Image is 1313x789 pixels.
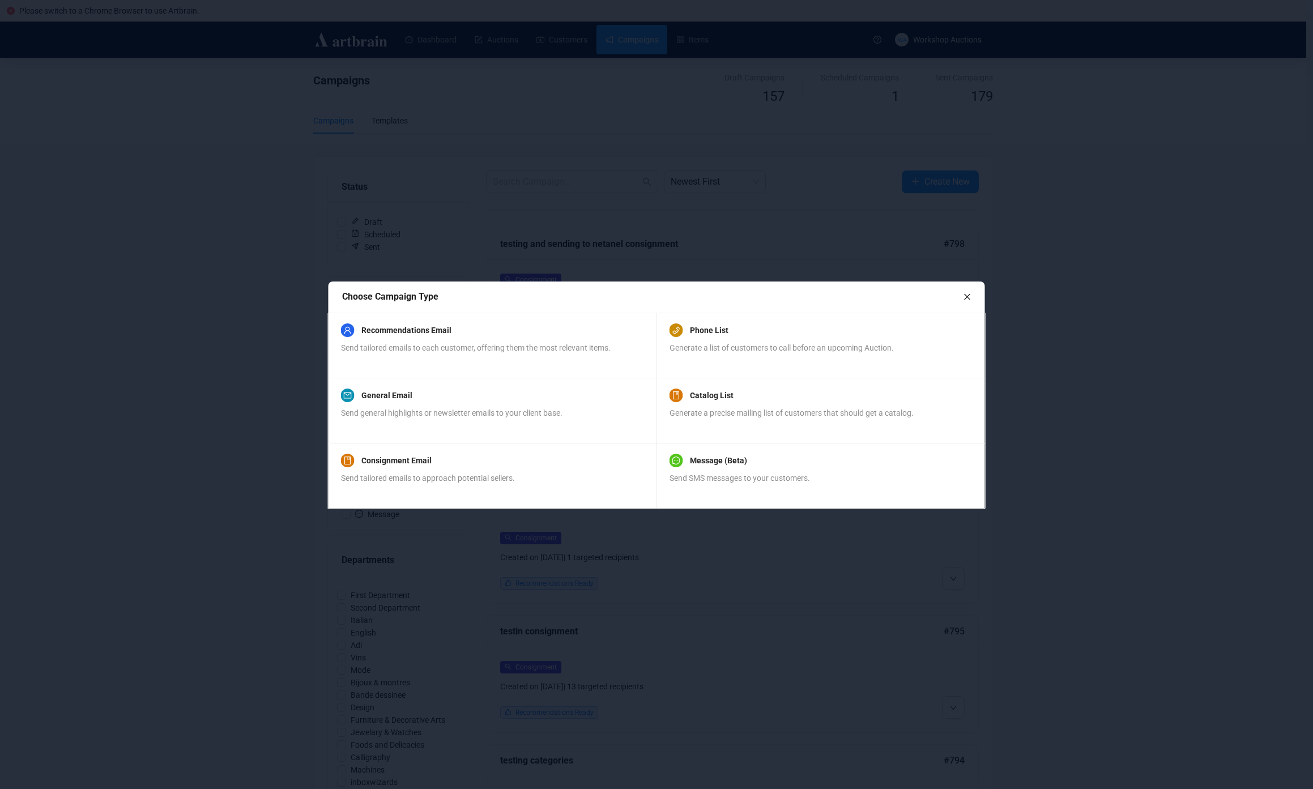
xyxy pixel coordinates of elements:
[670,474,810,483] span: Send SMS messages to your customers.
[341,408,562,417] span: Send general highlights or newsletter emails to your client base.
[361,454,432,467] a: Consignment Email
[341,343,611,352] span: Send tailored emails to each customer, offering them the most relevant items.
[672,391,680,399] span: book
[361,389,412,402] a: General Email
[670,408,914,417] span: Generate a precise mailing list of customers that should get a catalog.
[690,389,734,402] a: Catalog List
[361,323,451,337] a: Recommendations Email
[964,293,971,301] span: close
[672,457,680,464] span: message
[344,326,352,334] span: user
[344,457,352,464] span: book
[672,326,680,334] span: phone
[690,323,728,337] a: Phone List
[670,343,894,352] span: Generate a list of customers to call before an upcoming Auction.
[690,454,747,467] a: Message (Beta)
[344,391,352,399] span: mail
[341,474,515,483] span: Send tailored emails to approach potential sellers.
[342,289,964,304] div: Choose Campaign Type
